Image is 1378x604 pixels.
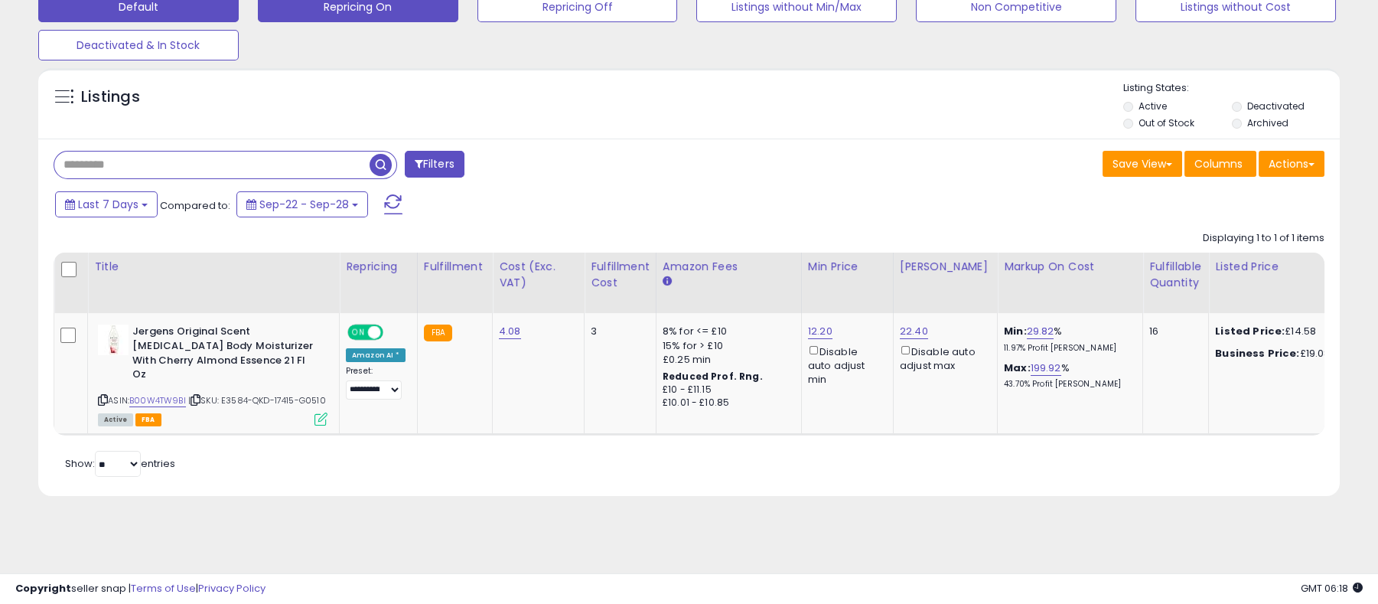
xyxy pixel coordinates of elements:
[808,324,832,339] a: 12.20
[1004,361,1131,390] div: %
[1247,100,1305,113] label: Deactivated
[663,384,790,397] div: £10 - £11.15
[81,87,140,108] h5: Listings
[424,259,486,275] div: Fulfillment
[808,343,881,387] div: Disable auto adjust min
[346,348,406,362] div: Amazon AI *
[1215,347,1342,361] div: £19.08
[98,413,133,426] span: All listings currently available for purchase on Amazon
[1139,100,1167,113] label: Active
[346,259,411,275] div: Repricing
[1004,361,1031,375] b: Max:
[346,366,406,400] div: Preset:
[1247,116,1288,129] label: Archived
[188,394,326,406] span: | SKU: E3584-QKD-17415-G0510
[499,324,521,339] a: 4.08
[1103,151,1182,177] button: Save View
[1149,325,1197,338] div: 16
[129,394,186,407] a: B00W4TW9BI
[349,326,368,339] span: ON
[1259,151,1324,177] button: Actions
[259,197,349,212] span: Sep-22 - Sep-28
[160,198,230,213] span: Compared to:
[1215,325,1342,338] div: £14.58
[1027,324,1054,339] a: 29.82
[808,259,887,275] div: Min Price
[55,191,158,217] button: Last 7 Days
[663,259,795,275] div: Amazon Fees
[1004,343,1131,354] p: 11.97% Profit [PERSON_NAME]
[1004,259,1136,275] div: Markup on Cost
[132,325,318,385] b: Jergens Original Scent [MEDICAL_DATA] Body Moisturizer With Cherry Almond Essence 21 Fl Oz
[381,326,406,339] span: OFF
[424,325,452,341] small: FBA
[98,325,129,355] img: 31h5-TF59kL._SL40_.jpg
[65,456,175,471] span: Show: entries
[131,581,196,596] a: Terms of Use
[1031,361,1061,376] a: 199.92
[1194,156,1243,171] span: Columns
[236,191,368,217] button: Sep-22 - Sep-28
[98,325,327,424] div: ASIN:
[1149,259,1202,291] div: Fulfillable Quantity
[900,343,985,373] div: Disable auto adjust max
[135,413,161,426] span: FBA
[663,325,790,338] div: 8% for <= £10
[499,259,578,291] div: Cost (Exc. VAT)
[663,275,672,289] small: Amazon Fees.
[15,581,71,596] strong: Copyright
[998,253,1143,313] th: The percentage added to the cost of goods (COGS) that forms the calculator for Min & Max prices.
[1139,116,1194,129] label: Out of Stock
[591,325,644,338] div: 3
[1184,151,1256,177] button: Columns
[1203,231,1324,246] div: Displaying 1 to 1 of 1 items
[78,197,138,212] span: Last 7 Days
[663,370,763,383] b: Reduced Prof. Rng.
[1215,259,1347,275] div: Listed Price
[663,397,790,410] div: £10.01 - £10.85
[900,259,991,275] div: [PERSON_NAME]
[900,324,928,339] a: 22.40
[1123,81,1340,96] p: Listing States:
[591,259,650,291] div: Fulfillment Cost
[15,582,266,596] div: seller snap | |
[663,353,790,367] div: £0.25 min
[1215,346,1299,361] b: Business Price:
[405,151,464,178] button: Filters
[1301,581,1363,596] span: 2025-10-6 06:18 GMT
[1004,379,1131,390] p: 43.70% Profit [PERSON_NAME]
[1215,324,1285,338] b: Listed Price:
[1004,324,1027,338] b: Min:
[1004,325,1131,353] div: %
[198,581,266,596] a: Privacy Policy
[94,259,333,275] div: Title
[663,339,790,353] div: 15% for > £10
[38,30,239,60] button: Deactivated & In Stock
